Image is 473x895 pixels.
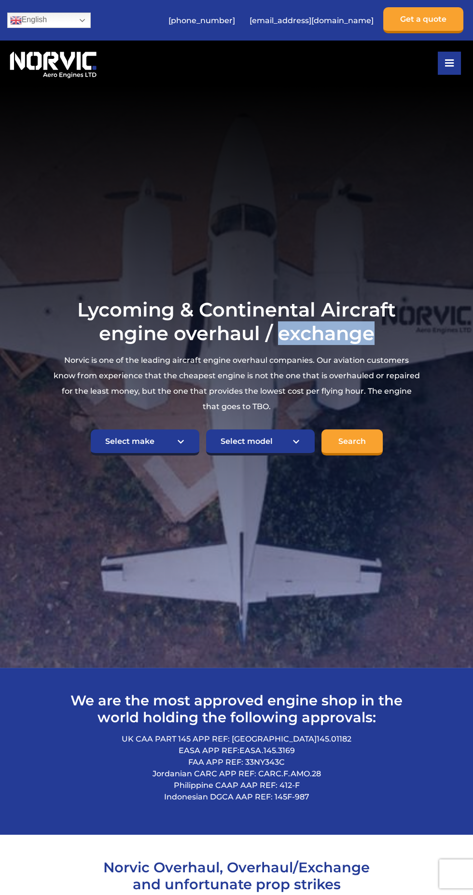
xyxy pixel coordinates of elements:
h2: Norvic Overhaul, Overhaul/Exchange and unfortunate prop strikes [92,859,381,893]
img: en [10,14,22,26]
p: Norvic is one of the leading aircraft engine overhaul companies. Our aviation customers know from... [53,353,420,414]
p: UK CAA PART 145 APP REF: [GEOGRAPHIC_DATA]145.01182 EASA APP REF: FAA APP REF: 33NY343C Jordanian... [51,733,423,803]
input: Search [321,429,383,455]
a: English [7,13,91,28]
img: Norvic Aero Engines logo [7,48,99,79]
a: [EMAIL_ADDRESS][DOMAIN_NAME] [245,9,378,32]
h1: Lycoming & Continental Aircraft engine overhaul / exchange [53,298,420,345]
h2: We are the most approved engine shop in the world holding the following approvals: [51,692,423,726]
span: EASA.145.3169 [239,746,295,755]
a: [PHONE_NUMBER] [164,9,240,32]
a: Get a quote [383,7,463,33]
